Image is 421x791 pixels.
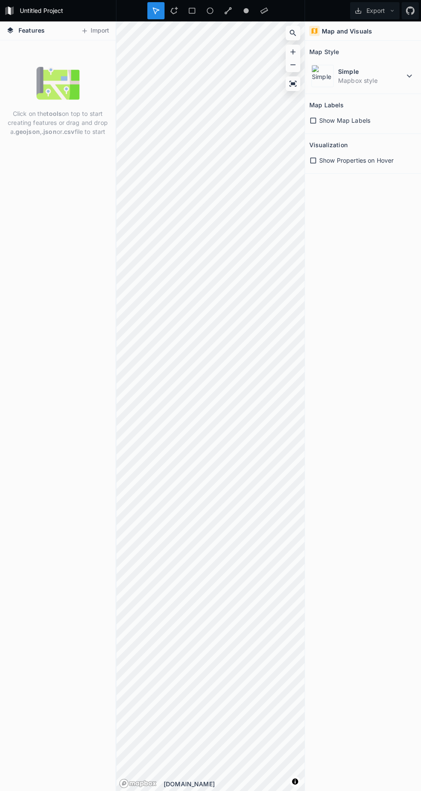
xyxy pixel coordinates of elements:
dd: Mapbox style [338,76,404,85]
strong: .json [42,128,57,135]
img: empty [37,62,79,105]
span: Toggle attribution [293,777,298,786]
h2: Map Style [309,45,339,58]
span: Show Properties on Hover [319,156,394,165]
div: [DOMAIN_NAME] [164,779,305,788]
h2: Visualization [309,138,348,152]
p: Click on the on top to start creating features or drag and drop a , or file to start [6,109,109,136]
strong: tools [46,110,62,117]
button: Import [76,24,113,38]
button: Toggle attribution [290,776,300,787]
strong: .csv [62,128,75,135]
span: Show Map Labels [319,116,370,125]
h2: Map Labels [309,98,344,112]
strong: .geojson [14,128,40,135]
a: Mapbox logo [119,779,157,788]
span: Features [18,26,45,35]
img: Simple [311,65,334,87]
dt: Simple [338,67,404,76]
h4: Map and Visuals [322,27,372,36]
button: Export [350,2,400,19]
